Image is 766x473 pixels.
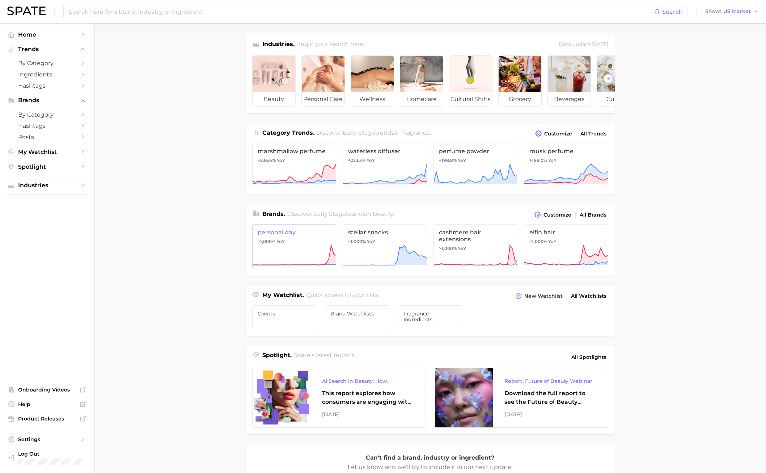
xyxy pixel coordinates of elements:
[348,148,422,155] span: waterless diffuser
[18,111,76,118] span: by Category
[252,224,337,269] a: personal day>1,000% YoY
[533,210,573,220] button: Customize
[316,129,431,136] span: Discover Early Stage trends in .
[580,212,606,218] span: All Brands
[18,31,76,38] span: Home
[6,180,88,191] button: Industries
[373,210,393,217] span: beauty
[6,161,88,172] a: Spotlight
[570,351,608,363] a: All Spotlights
[597,55,640,107] a: culinary
[325,305,389,329] a: Brand Watchlists
[439,158,457,163] span: +198.8%
[524,143,608,188] a: musk perfume+168.0% YoY
[547,55,591,107] a: beverages
[662,8,683,15] span: Search
[306,291,379,301] h2: Quick access to your lists.
[258,148,331,155] span: marshmallow perfume
[293,351,356,363] h2: Spate's latest reports.
[433,143,518,188] a: perfume powder+198.8% YoY
[6,384,88,395] a: Onboarding Videos
[252,143,337,188] a: marshmallow perfume+236.6% YoY
[504,389,596,406] div: Download the full report to see the Future of Beauty trends we unpacked during the webinar.
[18,134,76,141] span: Posts
[287,210,394,217] span: Discover Early Stage brands in .
[6,80,88,91] a: Hashtags
[262,291,304,301] h1: My Watchlist.
[6,29,88,40] a: Home
[6,399,88,410] a: Help
[578,210,608,220] a: All Brands
[439,246,457,251] span: >1,000%
[499,92,541,106] span: grocery
[343,224,427,269] a: stellar snacks>1,000% YoY
[513,291,564,301] button: New Watchlist
[351,55,394,107] a: wellness
[6,44,88,55] button: Trends
[258,239,275,244] span: >1,000%
[544,131,572,137] span: Customize
[330,311,384,317] span: Brand Watchlists
[258,158,276,163] span: +236.6%
[6,69,88,80] a: Ingredients
[18,386,76,393] span: Onboarding Videos
[6,95,88,106] button: Brands
[580,131,606,137] span: All Trends
[18,163,76,170] span: Spotlight
[458,246,466,251] span: YoY
[6,413,88,424] a: Product Releases
[302,92,344,106] span: personal care
[548,92,591,106] span: beverages
[439,148,512,155] span: perfume powder
[7,7,46,15] img: SPATE
[439,229,512,243] span: cashmere hair extensions
[6,434,88,445] a: Settings
[6,120,88,131] a: Hashtags
[322,389,414,406] div: This report explores how consumers are engaging with AI-powered search tools — and what it means ...
[529,158,547,163] span: +168.0%
[347,453,513,462] p: Can't find a brand, industry or ingredient?
[400,92,443,106] span: homecare
[403,311,457,322] span: Fragrance Ingredients
[559,40,608,50] div: Data update: [DATE]
[524,224,608,269] a: elfin hair>1,000% YoY
[348,239,366,244] span: >1,000%
[322,377,414,385] div: AI Search in Beauty: How Consumers Are Using ChatGPT vs. Google Search
[723,9,751,13] span: US Market
[703,7,761,16] button: ShowUS Market
[604,74,613,83] button: Scroll Right
[367,239,375,244] span: YoY
[18,46,76,53] span: Trends
[18,82,76,89] span: Hashtags
[504,377,596,385] div: Report: Future of Beauty Webinar
[258,311,311,317] span: Clients
[18,122,76,129] span: Hashtags
[351,92,394,106] span: wellness
[301,55,345,107] a: personal care
[6,109,88,120] a: by Category
[262,129,314,136] span: Category Trends .
[252,55,296,107] a: beauty
[262,210,285,217] span: Brands .
[18,415,76,422] span: Product Releases
[524,293,563,299] span: New Watchlist
[398,305,462,329] a: Fragrance Ingredients
[18,60,76,67] span: by Category
[571,293,606,299] span: All Watchlists
[533,129,574,139] button: Customize
[6,58,88,69] a: by Category
[529,148,603,155] span: musk perfume
[400,55,443,107] a: homecare
[18,182,76,189] span: Industries
[18,436,76,443] span: Settings
[18,401,76,407] span: Help
[18,451,89,457] span: Log Out
[296,40,365,50] h2: Begin your search here.
[548,158,556,163] span: YoY
[18,148,76,155] span: My Watchlist
[252,368,426,428] a: AI Search in Beauty: How Consumers Are Using ChatGPT vs. Google SearchThis report explores how co...
[498,55,542,107] a: grocery
[597,92,640,106] span: culinary
[579,129,608,139] a: All Trends
[253,92,295,106] span: beauty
